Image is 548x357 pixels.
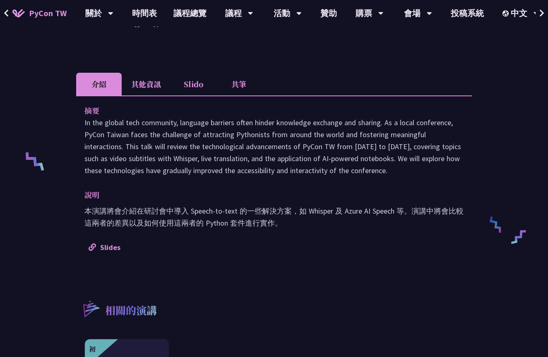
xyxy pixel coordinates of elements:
[84,205,464,229] p: 本演講將會介紹在研討會中導入 Speech-to-text 的一些解決方案，如 Whisper 及 Azure AI Speech 等。演講中將會比較這兩者的差異以及如何使用這兩者的 Pytho...
[84,105,447,117] p: 摘要
[29,7,67,19] span: PyCon TW
[12,9,25,17] img: Home icon of PyCon TW 2025
[105,303,157,319] p: 相關的演講
[502,10,511,17] img: Locale Icon
[89,344,96,354] div: 初
[122,73,171,95] li: 其他資訊
[84,189,447,201] p: 說明
[4,3,75,24] a: PyCon TW
[89,243,120,252] a: Slides
[71,288,111,328] img: r3.8d01567.svg
[171,73,216,95] li: Slido
[84,117,464,176] p: In the global tech community, language barriers often hinder knowledge exchange and sharing. As a...
[76,73,122,95] li: 介紹
[216,73,262,95] li: 共筆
